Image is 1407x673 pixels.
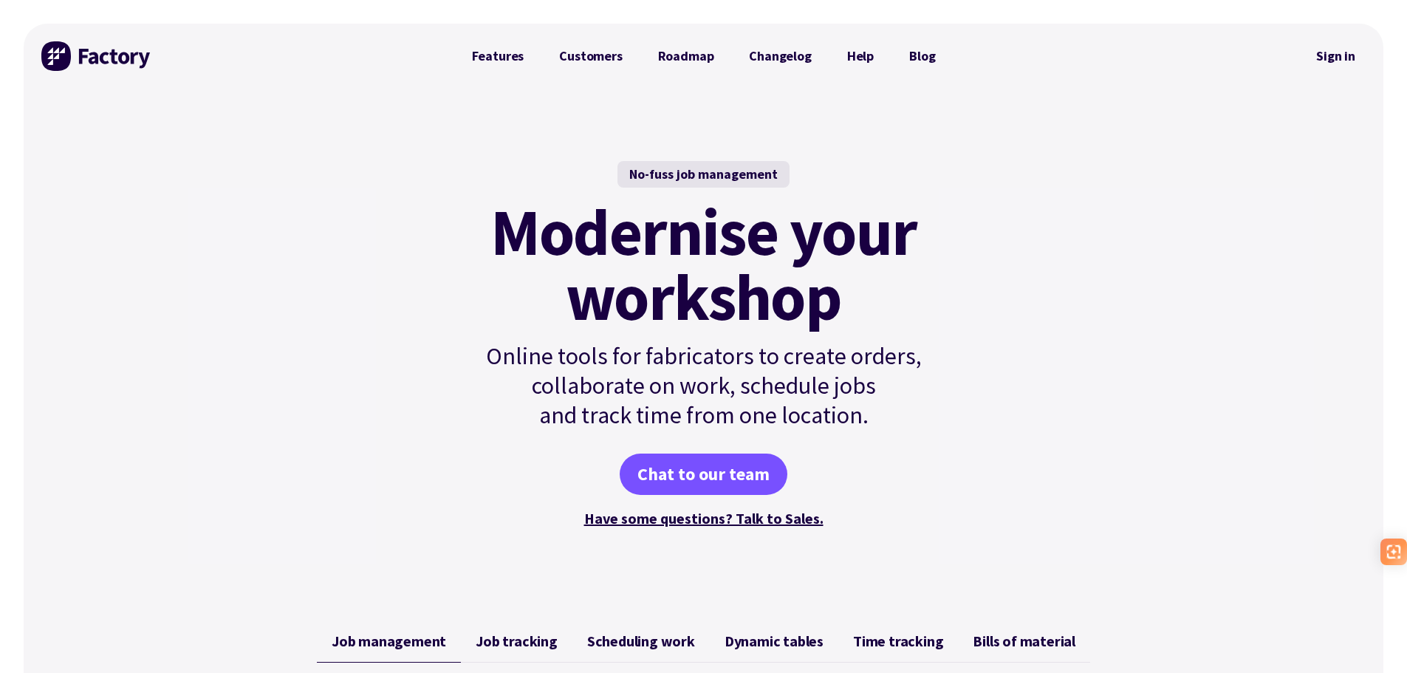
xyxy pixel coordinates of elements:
[725,632,824,650] span: Dynamic tables
[454,341,954,430] p: Online tools for fabricators to create orders, collaborate on work, schedule jobs and track time ...
[584,509,824,527] a: Have some questions? Talk to Sales.
[853,632,943,650] span: Time tracking
[617,161,790,188] div: No-fuss job management
[454,41,954,71] nav: Primary Navigation
[490,199,917,329] mark: Modernise your workshop
[541,41,640,71] a: Customers
[731,41,829,71] a: Changelog
[1306,39,1366,73] nav: Secondary Navigation
[620,454,787,495] a: Chat to our team
[829,41,891,71] a: Help
[587,632,695,650] span: Scheduling work
[41,41,152,71] img: Factory
[1306,39,1366,73] a: Sign in
[476,632,558,650] span: Job tracking
[454,41,542,71] a: Features
[640,41,732,71] a: Roadmap
[891,41,953,71] a: Blog
[332,632,446,650] span: Job management
[973,632,1075,650] span: Bills of material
